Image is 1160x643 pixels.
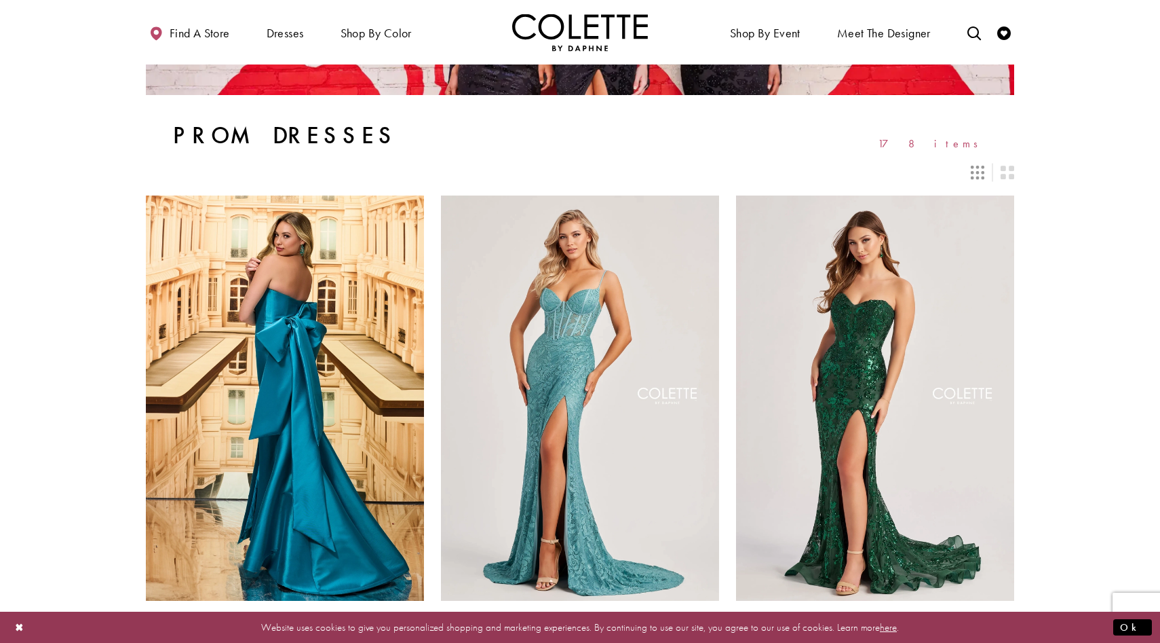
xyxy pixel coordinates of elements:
[971,166,984,179] span: Switch layout to 3 columns
[964,14,984,51] a: Toggle search
[727,14,804,51] span: Shop By Event
[146,196,424,600] a: Visit Colette by Daphne Style No. CL8470 Page
[146,610,330,624] span: [PERSON_NAME] by [PERSON_NAME]
[441,610,625,624] span: [PERSON_NAME] by [PERSON_NAME]
[173,122,398,149] h1: Prom Dresses
[736,610,920,624] span: [PERSON_NAME] by [PERSON_NAME]
[138,158,1022,187] div: Layout Controls
[994,14,1014,51] a: Check Wishlist
[1113,619,1152,636] button: Submit Dialog
[730,26,800,40] span: Shop By Event
[267,26,304,40] span: Dresses
[441,196,719,600] a: Visit Colette by Daphne Style No. CL8405 Page
[1001,166,1014,179] span: Switch layout to 2 columns
[8,615,31,639] button: Close Dialog
[341,26,412,40] span: Shop by color
[880,620,897,633] a: here
[98,618,1062,636] p: Website uses cookies to give you personalized shopping and marketing experiences. By continuing t...
[512,14,648,51] img: Colette by Daphne
[878,138,987,149] span: 178 items
[736,196,1014,600] a: Visit Colette by Daphne Style No. CL8440 Page
[263,14,307,51] span: Dresses
[337,14,415,51] span: Shop by color
[837,26,931,40] span: Meet the designer
[146,14,233,51] a: Find a store
[170,26,230,40] span: Find a store
[834,14,934,51] a: Meet the designer
[512,14,648,51] a: Visit Home Page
